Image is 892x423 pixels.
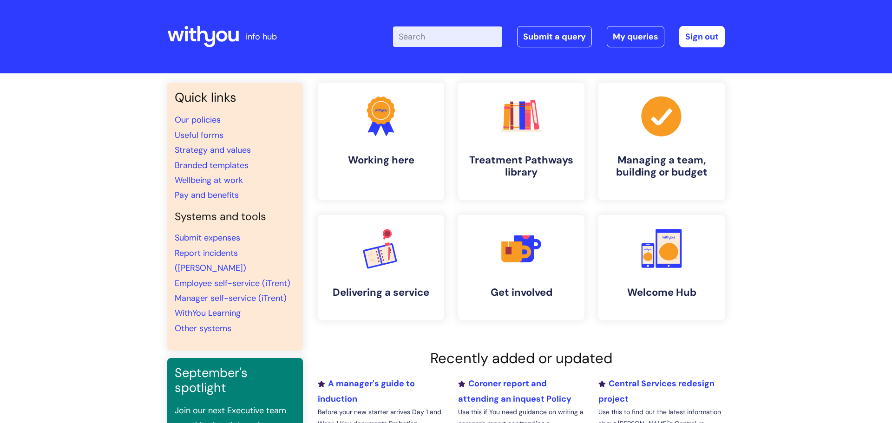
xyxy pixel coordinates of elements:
[393,26,725,47] div: | -
[393,26,502,47] input: Search
[175,90,295,105] h3: Quick links
[175,278,290,289] a: Employee self-service (iTrent)
[175,160,249,171] a: Branded templates
[175,175,243,186] a: Wellbeing at work
[175,130,223,141] a: Useful forms
[175,189,239,201] a: Pay and benefits
[175,144,251,156] a: Strategy and values
[318,350,725,367] h2: Recently added or updated
[466,286,577,299] h4: Get involved
[458,378,571,404] a: Coroner report and attending an inquest Policy
[175,114,221,125] a: Our policies
[598,378,715,404] a: Central Services redesign project
[175,293,287,304] a: Manager self-service (iTrent)
[598,83,725,200] a: Managing a team, building or budget
[175,307,241,319] a: WithYou Learning
[175,247,246,273] a: Report incidents ([PERSON_NAME])
[606,154,717,179] h4: Managing a team, building or budget
[175,232,240,243] a: Submit expenses
[606,286,717,299] h4: Welcome Hub
[517,26,592,47] a: Submit a query
[325,154,437,166] h4: Working here
[318,378,415,404] a: A manager's guide to induction
[607,26,664,47] a: My queries
[679,26,725,47] a: Sign out
[175,323,231,334] a: Other systems
[466,154,577,179] h4: Treatment Pathways library
[318,215,444,320] a: Delivering a service
[598,215,725,320] a: Welcome Hub
[318,83,444,200] a: Working here
[325,286,437,299] h4: Delivering a service
[458,215,584,320] a: Get involved
[246,29,277,44] p: info hub
[175,210,295,223] h4: Systems and tools
[458,83,584,200] a: Treatment Pathways library
[175,365,295,396] h3: September's spotlight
